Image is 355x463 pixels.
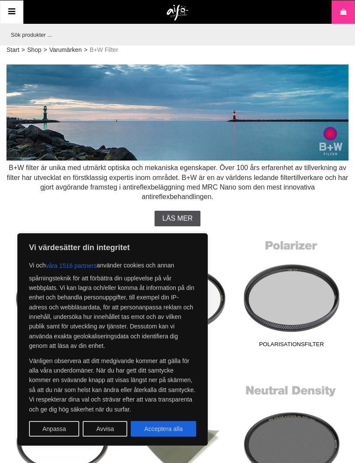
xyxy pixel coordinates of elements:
input: Sök produkter ... [6,24,344,45]
span: > [84,45,87,55]
a: Start [6,45,19,55]
a: Varumärken [49,45,82,55]
p: Vi värdesätter din integritet [29,242,196,253]
span: Polarisationsfilter [240,340,343,352]
span: Läs mer [162,215,193,222]
span: B+W Filter [90,45,118,55]
span: UV-Filter [12,340,115,352]
p: Vänligen observera att ditt medgivande kommer att gälla för alla våra underdomäner. När du har ge... [29,356,196,414]
button: våra 1516 partners [46,258,97,273]
a: UV-Filter [12,235,115,352]
button: Acceptera alla [131,421,196,437]
span: > [43,45,47,55]
a: Shop [27,45,42,55]
button: Anpassa [29,421,79,437]
button: Avvisa [83,421,127,437]
span: > [22,45,25,55]
div: B+W filter är unika med utmärkt optiska och mekaniska egenskaper. Över 100 års erfarenhet av till... [6,163,349,202]
a: Polarisationsfilter [240,235,343,352]
div: Vi värdesätter din integritet [17,233,208,446]
img: logo.png [167,5,189,21]
img: B+W Filter [6,64,349,161]
p: Vi och använder cookies och annan spårningsteknik för att förbättra din upplevelse på vår webbpla... [29,258,196,351]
